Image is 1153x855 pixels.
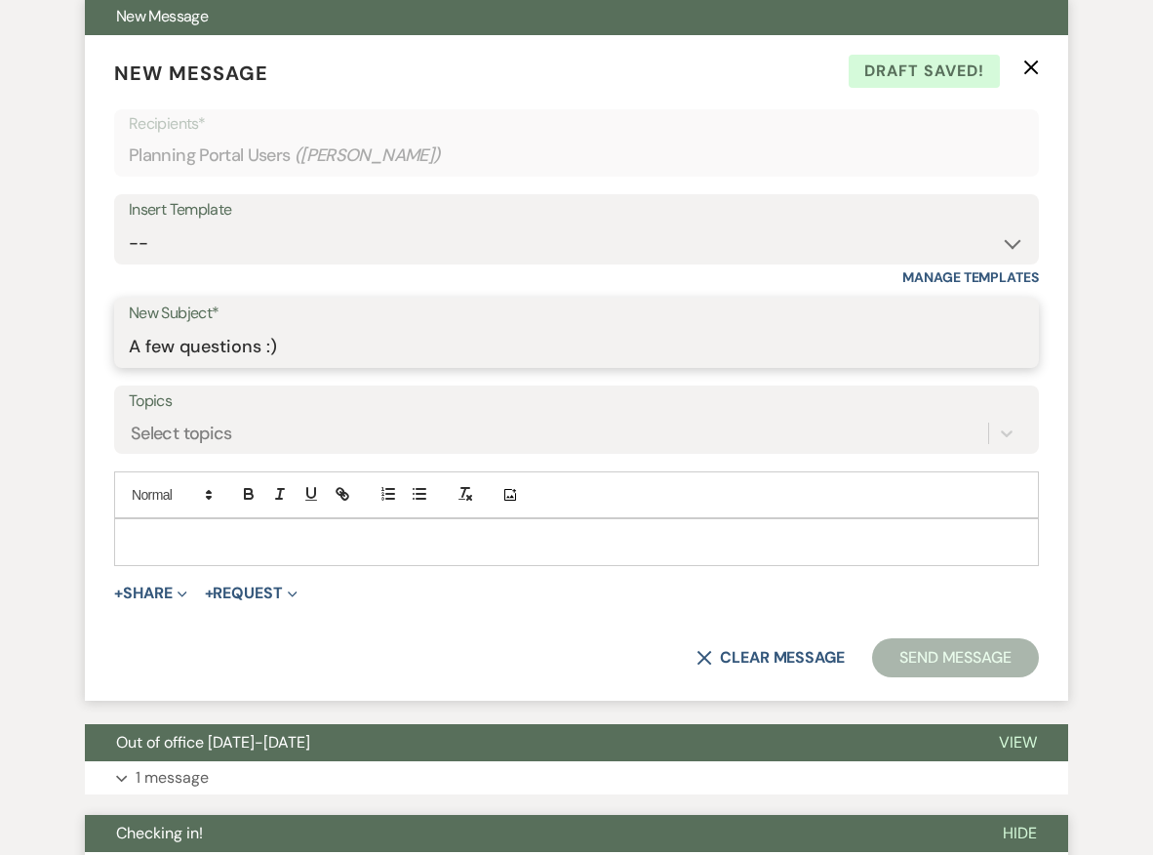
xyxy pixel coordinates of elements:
[116,6,208,26] span: New Message
[972,815,1068,852] button: Hide
[872,638,1039,677] button: Send Message
[205,586,298,601] button: Request
[85,761,1068,794] button: 1 message
[131,421,232,447] div: Select topics
[114,61,268,86] span: New Message
[902,268,1039,286] a: Manage Templates
[849,55,1000,88] span: Draft saved!
[968,724,1068,761] button: View
[129,300,1024,328] label: New Subject*
[129,137,1024,175] div: Planning Portal Users
[295,142,441,169] span: ( [PERSON_NAME] )
[85,815,972,852] button: Checking in!
[129,387,1024,416] label: Topics
[116,732,310,753] span: Out of office [DATE]-[DATE]
[114,586,187,601] button: Share
[1003,823,1037,843] span: Hide
[114,586,123,601] span: +
[999,732,1037,753] span: View
[136,765,209,791] p: 1 message
[116,823,203,843] span: Checking in!
[129,196,1024,224] div: Insert Template
[205,586,214,601] span: +
[85,724,968,761] button: Out of office [DATE]-[DATE]
[696,650,845,666] button: Clear message
[129,111,1024,137] p: Recipients*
